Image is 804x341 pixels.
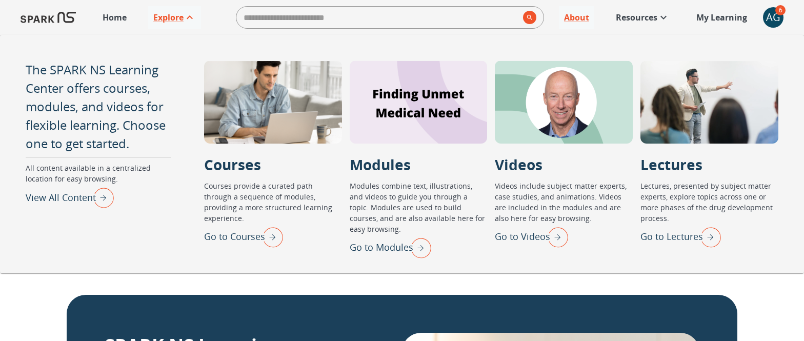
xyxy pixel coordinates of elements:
span: 6 [775,5,786,15]
p: Explore [153,11,184,24]
p: Videos include subject matter experts, case studies, and animations. Videos are included in the m... [495,180,633,224]
img: Logo of SPARK at Stanford [21,5,76,30]
div: Videos [495,61,633,144]
p: View All Content [26,191,96,205]
div: Go to Modules [350,234,431,261]
p: Go to Modules [350,240,413,254]
p: My Learning [696,11,747,24]
p: Go to Courses [204,230,265,244]
a: Explore [148,6,201,29]
div: Courses [204,61,342,144]
p: Videos [495,154,542,175]
div: View All Content [26,184,114,211]
p: Courses [204,154,261,175]
p: Home [103,11,127,24]
div: Modules [350,61,488,144]
img: right arrow [88,184,114,211]
a: About [559,6,594,29]
p: Resources [616,11,657,24]
p: About [564,11,589,24]
p: The SPARK NS Learning Center offers courses, modules, and videos for flexible learning. Choose on... [26,61,178,153]
img: right arrow [257,224,283,250]
p: Courses provide a curated path through a sequence of modules, providing a more structured learnin... [204,180,342,224]
p: Lectures, presented by subject matter experts, explore topics across one or more phases of the dr... [640,180,778,224]
p: Modules [350,154,411,175]
div: Go to Videos [495,224,568,250]
div: Go to Courses [204,224,283,250]
p: All content available in a centralized location for easy browsing. [26,163,178,184]
p: Go to Lectures [640,230,703,244]
p: Go to Videos [495,230,550,244]
a: Resources [611,6,675,29]
img: right arrow [695,224,721,250]
div: Lectures [640,61,778,144]
button: account of current user [763,7,783,28]
button: search [519,7,536,28]
a: My Learning [691,6,753,29]
div: Go to Lectures [640,224,721,250]
p: Lectures [640,154,702,175]
p: Modules combine text, illustrations, and videos to guide you through a topic. Modules are used to... [350,180,488,234]
img: right arrow [406,234,431,261]
a: Home [97,6,132,29]
div: AG [763,7,783,28]
img: right arrow [542,224,568,250]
